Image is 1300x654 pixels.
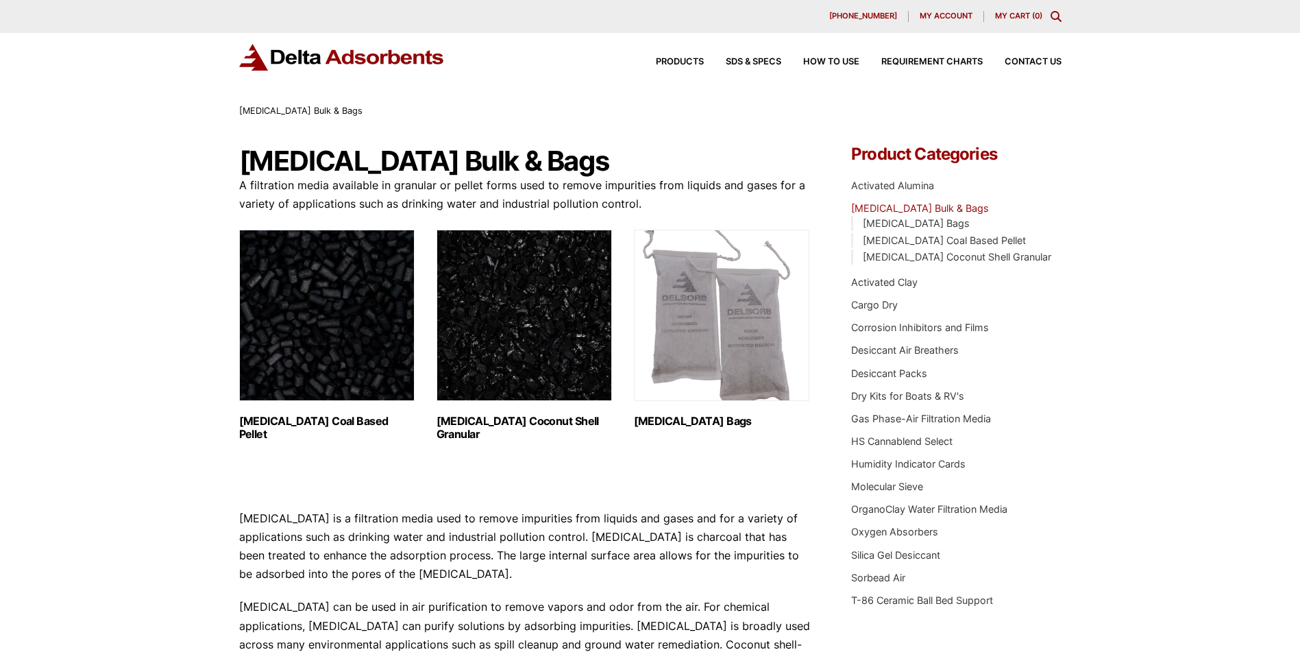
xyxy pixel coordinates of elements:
[818,11,909,22] a: [PHONE_NUMBER]
[239,415,415,441] h2: [MEDICAL_DATA] Coal Based Pellet
[851,202,989,214] a: [MEDICAL_DATA] Bulk & Bags
[920,12,972,20] span: My account
[851,180,934,191] a: Activated Alumina
[851,435,953,447] a: HS Cannablend Select
[863,217,970,229] a: [MEDICAL_DATA] Bags
[656,58,704,66] span: Products
[239,176,811,213] p: A filtration media available in granular or pellet forms used to remove impurities from liquids a...
[239,146,811,176] h1: [MEDICAL_DATA] Bulk & Bags
[634,230,809,401] img: Activated Carbon Bags
[851,458,966,470] a: Humidity Indicator Cards
[995,11,1042,21] a: My Cart (0)
[726,58,781,66] span: SDS & SPECS
[239,44,445,71] img: Delta Adsorbents
[1051,11,1062,22] div: Toggle Modal Content
[1035,11,1040,21] span: 0
[634,58,704,66] a: Products
[863,251,1051,263] a: [MEDICAL_DATA] Coconut Shell Granular
[239,230,415,441] a: Visit product category Activated Carbon Coal Based Pellet
[851,322,989,333] a: Corrosion Inhibitors and Films
[634,415,809,428] h2: [MEDICAL_DATA] Bags
[851,367,927,379] a: Desiccant Packs
[863,234,1026,246] a: [MEDICAL_DATA] Coal Based Pellet
[909,11,984,22] a: My account
[851,344,959,356] a: Desiccant Air Breathers
[859,58,983,66] a: Requirement Charts
[437,415,612,441] h2: [MEDICAL_DATA] Coconut Shell Granular
[983,58,1062,66] a: Contact Us
[851,572,905,583] a: Sorbead Air
[239,509,811,584] p: [MEDICAL_DATA] is a filtration media used to remove impurities from liquids and gases and for a v...
[851,299,898,311] a: Cargo Dry
[803,58,859,66] span: How to Use
[704,58,781,66] a: SDS & SPECS
[851,526,938,537] a: Oxygen Absorbers
[881,58,983,66] span: Requirement Charts
[437,230,612,401] img: Activated Carbon Coconut Shell Granular
[851,146,1061,162] h4: Product Categories
[851,390,964,402] a: Dry Kits for Boats & RV's
[437,230,612,441] a: Visit product category Activated Carbon Coconut Shell Granular
[851,413,991,424] a: Gas Phase-Air Filtration Media
[239,106,363,116] span: [MEDICAL_DATA] Bulk & Bags
[851,549,940,561] a: Silica Gel Desiccant
[851,594,993,606] a: T-86 Ceramic Ball Bed Support
[829,12,897,20] span: [PHONE_NUMBER]
[851,503,1007,515] a: OrganoClay Water Filtration Media
[1005,58,1062,66] span: Contact Us
[781,58,859,66] a: How to Use
[851,481,923,492] a: Molecular Sieve
[239,230,415,401] img: Activated Carbon Coal Based Pellet
[634,230,809,428] a: Visit product category Activated Carbon Bags
[851,276,918,288] a: Activated Clay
